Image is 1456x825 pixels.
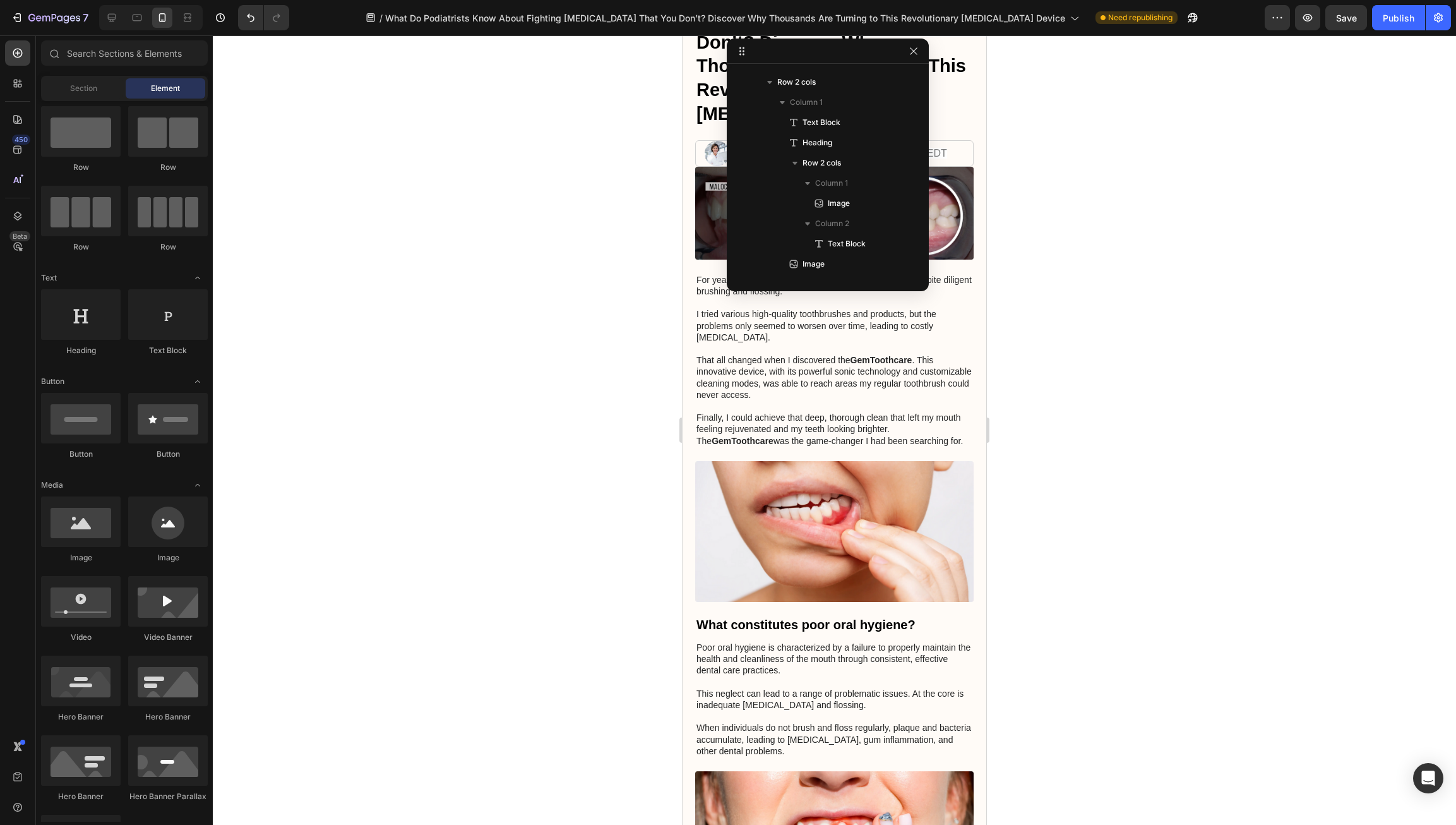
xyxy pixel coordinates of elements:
[41,272,57,284] span: Text
[41,632,121,643] div: Video
[828,238,866,250] span: Text Block
[385,11,1065,25] span: What Do Podiatrists Know About Fighting [MEDICAL_DATA] That You Don’t? Discover Why Thousands Are...
[1325,5,1367,30] button: Save
[5,5,94,30] button: 7
[41,791,121,802] div: Hero Banner
[188,268,208,288] span: Toggle open
[128,241,208,253] div: Row
[57,111,265,125] div: Rich Text Editor. Editing area: main
[41,40,208,66] input: Search Sections & Elements
[1372,5,1425,30] button: Publish
[41,552,121,563] div: Image
[128,345,208,356] div: Text Block
[1336,13,1357,23] span: Save
[683,35,986,825] iframe: Design area
[13,426,291,567] img: gempages_432750572815254551-1bcff031-bad7-4e3c-939a-428009439c31.webp
[1383,11,1414,25] div: Publish
[188,371,208,392] span: Toggle open
[1413,763,1443,793] div: Open Intercom Messenger
[41,376,64,387] span: Button
[29,400,91,411] strong: GemToothcare
[790,96,823,109] span: Column 1
[777,76,816,88] span: Row 2 cols
[83,10,88,25] p: 7
[128,632,208,643] div: Video Banner
[41,449,121,460] div: Button
[41,345,121,356] div: Heading
[803,136,832,149] span: Heading
[128,791,208,802] div: Hero Banner Parallax
[803,157,841,169] span: Row 2 cols
[13,580,291,599] h3: What constitutes poor oral hygiene?
[803,258,825,270] span: Image
[128,449,208,460] div: Button
[59,112,265,123] span: By [PERSON_NAME] | [DATE] 11:11 am EDT
[238,5,289,30] div: Undo/Redo
[188,475,208,495] span: Toggle open
[22,105,47,131] img: gempages_514248437206614886-ac02d6bd-0354-490a-94cb-0ad2251ed3a1.webp
[1108,12,1173,23] span: Need republishing
[14,606,290,721] p: Poor oral hygiene is characterized by a failure to properly maintain the health and cleanliness o...
[803,116,840,129] span: Text Block
[128,711,208,723] div: Hero Banner
[41,241,121,253] div: Row
[41,711,121,723] div: Hero Banner
[14,239,290,411] p: For years, I struggled with persistent oral health issues despite diligent brushing and flossing....
[128,552,208,563] div: Image
[70,83,97,94] span: Section
[9,231,30,241] div: Beta
[41,162,121,173] div: Row
[828,197,850,210] span: Image
[815,217,849,230] span: Column 2
[128,162,208,173] div: Row
[151,83,180,94] span: Element
[12,135,30,145] div: 450
[815,177,848,190] span: Column 1
[13,131,291,224] img: gempages_432750572815254551-7bf9e89b-4579-4473-9272-fb5c458f7165.webp
[41,479,63,491] span: Media
[168,320,230,330] strong: GemToothcare
[379,11,383,25] span: /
